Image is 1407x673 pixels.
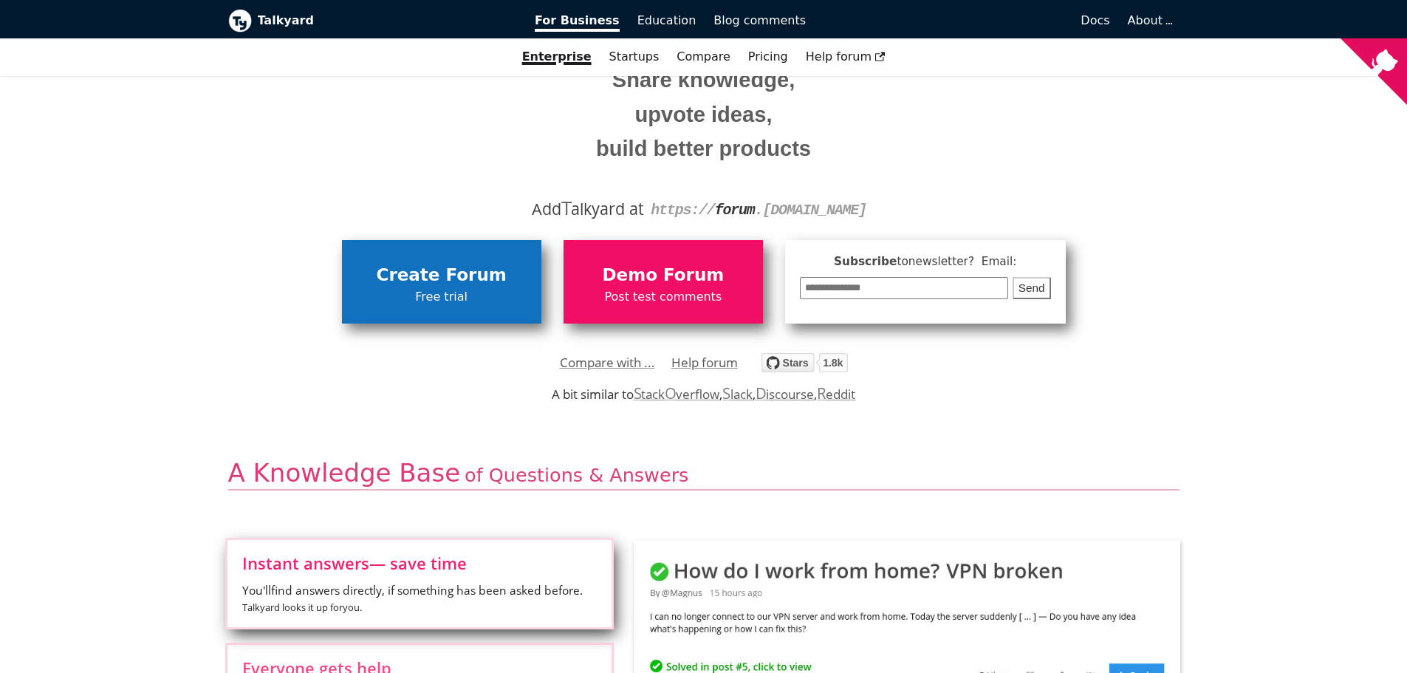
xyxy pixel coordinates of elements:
small: build better products [239,131,1168,166]
span: R [817,383,826,403]
a: StackOverflow [634,386,720,403]
a: Docs [815,8,1119,33]
span: Help forum [806,49,886,64]
a: Help forum [797,44,894,69]
a: Pricing [739,44,797,69]
code: https:// . [DOMAIN_NAME] [651,202,866,219]
a: Demo ForumPost test comments [564,240,763,323]
small: Share knowledge, [239,63,1168,98]
a: Compare [677,49,730,64]
a: Talkyard logoTalkyard [228,9,515,33]
span: of Questions & Answers [465,464,688,486]
span: to newsletter ? Email: [897,255,1016,268]
span: D [756,383,767,403]
a: Education [629,8,705,33]
div: Add alkyard at [239,197,1168,222]
a: Enterprise [513,44,600,69]
a: For Business [526,8,629,33]
a: Startups [600,44,668,69]
span: Instant answers — save time [242,555,597,571]
span: Subscribe [800,253,1051,271]
a: Help forum [671,352,738,374]
span: You'll find answers directly, if something has been asked before. [242,582,597,616]
a: Create ForumFree trial [342,240,541,323]
a: Reddit [817,386,855,403]
img: talkyard.svg [761,353,848,372]
a: Slack [722,386,752,403]
span: Demo Forum [571,262,756,290]
button: Send [1013,277,1051,300]
b: Talkyard [258,11,515,30]
small: Talkyard looks it up for you . [242,601,362,614]
img: Talkyard logo [228,9,252,33]
span: S [722,383,730,403]
a: Star debiki/talkyard on GitHub [761,355,848,377]
a: About [1128,13,1171,27]
span: For Business [535,13,620,32]
span: Create Forum [349,262,534,290]
a: Blog comments [705,8,815,33]
span: S [634,383,642,403]
span: Free trial [349,287,534,307]
span: Post test comments [571,287,756,307]
span: Education [637,13,696,27]
strong: forum [715,202,755,219]
a: Compare with ... [560,352,655,374]
small: upvote ideas, [239,98,1168,132]
h2: A Knowledge Base [228,457,1180,491]
span: Docs [1081,13,1109,27]
span: Blog comments [713,13,806,27]
span: T [561,194,572,221]
span: O [665,383,677,403]
a: Discourse [756,386,814,403]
